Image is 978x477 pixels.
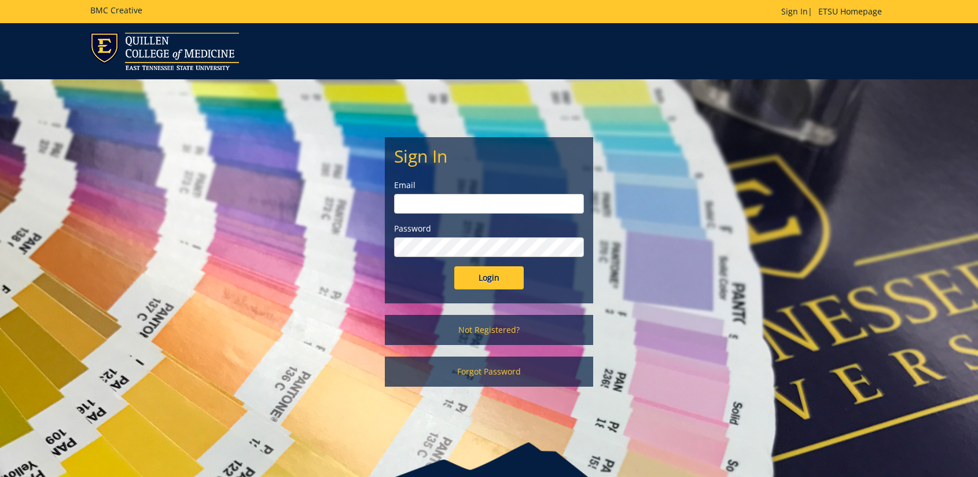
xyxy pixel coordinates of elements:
[454,266,524,289] input: Login
[394,223,584,234] label: Password
[385,315,593,345] a: Not Registered?
[781,6,888,17] p: |
[394,146,584,166] h2: Sign In
[781,6,808,17] a: Sign In
[90,32,239,70] img: ETSU logo
[394,179,584,191] label: Email
[90,6,142,14] h5: BMC Creative
[385,357,593,387] a: Forgot Password
[812,6,888,17] a: ETSU Homepage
